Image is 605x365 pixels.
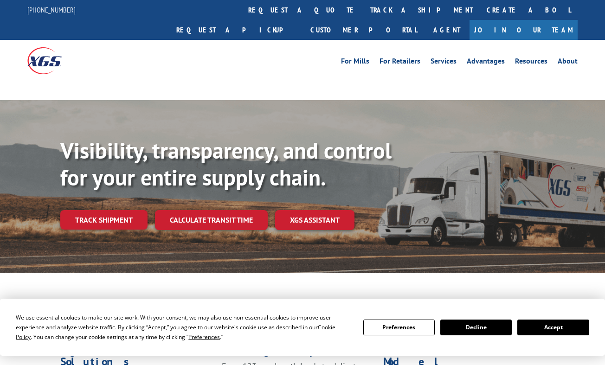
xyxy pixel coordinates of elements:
[424,20,470,40] a: Agent
[341,58,369,68] a: For Mills
[558,58,578,68] a: About
[60,136,392,192] b: Visibility, transparency, and control for your entire supply chain.
[155,210,268,230] a: Calculate transit time
[303,20,424,40] a: Customer Portal
[16,313,352,342] div: We use essential cookies to make our site work. With your consent, we may also use non-essential ...
[515,58,547,68] a: Resources
[169,20,303,40] a: Request a pickup
[363,320,435,335] button: Preferences
[60,210,148,230] a: Track shipment
[380,58,420,68] a: For Retailers
[27,5,76,14] a: [PHONE_NUMBER]
[440,320,512,335] button: Decline
[188,333,220,341] span: Preferences
[431,58,457,68] a: Services
[467,58,505,68] a: Advantages
[517,320,589,335] button: Accept
[275,210,354,230] a: XGS ASSISTANT
[470,20,578,40] a: Join Our Team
